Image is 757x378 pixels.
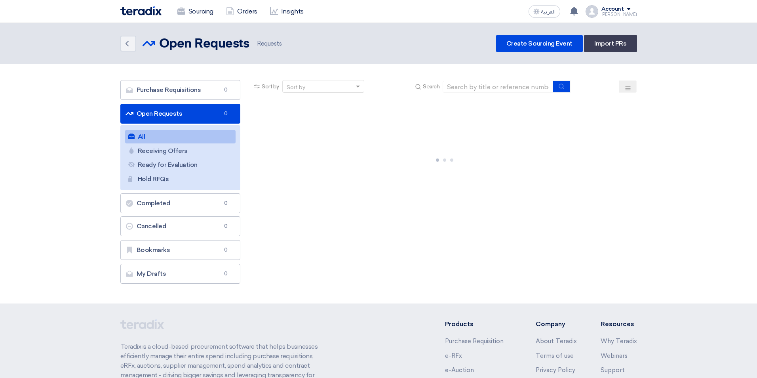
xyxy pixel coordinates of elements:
a: Open Requests0 [120,104,241,124]
img: Teradix logo [120,6,162,15]
a: Why Teradix [601,338,637,345]
a: Support [601,367,625,374]
a: Sourcing [171,3,220,20]
a: Purchase Requisitions0 [120,80,241,100]
a: Cancelled0 [120,216,241,236]
a: Privacy Policy [536,367,575,374]
a: Ready for Evaluation [125,158,236,172]
span: 0 [221,222,230,230]
a: Webinars [601,352,628,359]
li: Company [536,319,577,329]
a: Receiving Offers [125,144,236,158]
a: Purchase Requisition [445,338,504,345]
div: Account [601,6,624,13]
span: 0 [221,199,230,207]
span: 0 [221,86,230,94]
a: e-RFx [445,352,462,359]
button: العربية [529,5,560,18]
img: profile_test.png [586,5,598,18]
li: Resources [601,319,637,329]
a: All [125,130,236,143]
a: Hold RFQs [125,172,236,186]
div: Sort by [287,83,305,92]
span: 0 [221,110,230,118]
a: Terms of use [536,352,574,359]
input: Search by title or reference number [443,81,553,93]
span: 0 [221,270,230,278]
a: Import PRs [584,35,637,52]
span: Requests [255,39,281,48]
a: Completed0 [120,193,241,213]
span: Search [423,82,439,91]
span: العربية [541,9,555,15]
a: Insights [264,3,310,20]
span: 0 [221,246,230,254]
div: [PERSON_NAME] [601,12,637,17]
h2: Open Requests [159,36,249,52]
a: e-Auction [445,367,474,374]
a: My Drafts0 [120,264,241,284]
li: Products [445,319,512,329]
span: Sort by [262,82,279,91]
a: Orders [220,3,264,20]
a: Bookmarks0 [120,240,241,260]
a: About Teradix [536,338,577,345]
a: Create Sourcing Event [496,35,583,52]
